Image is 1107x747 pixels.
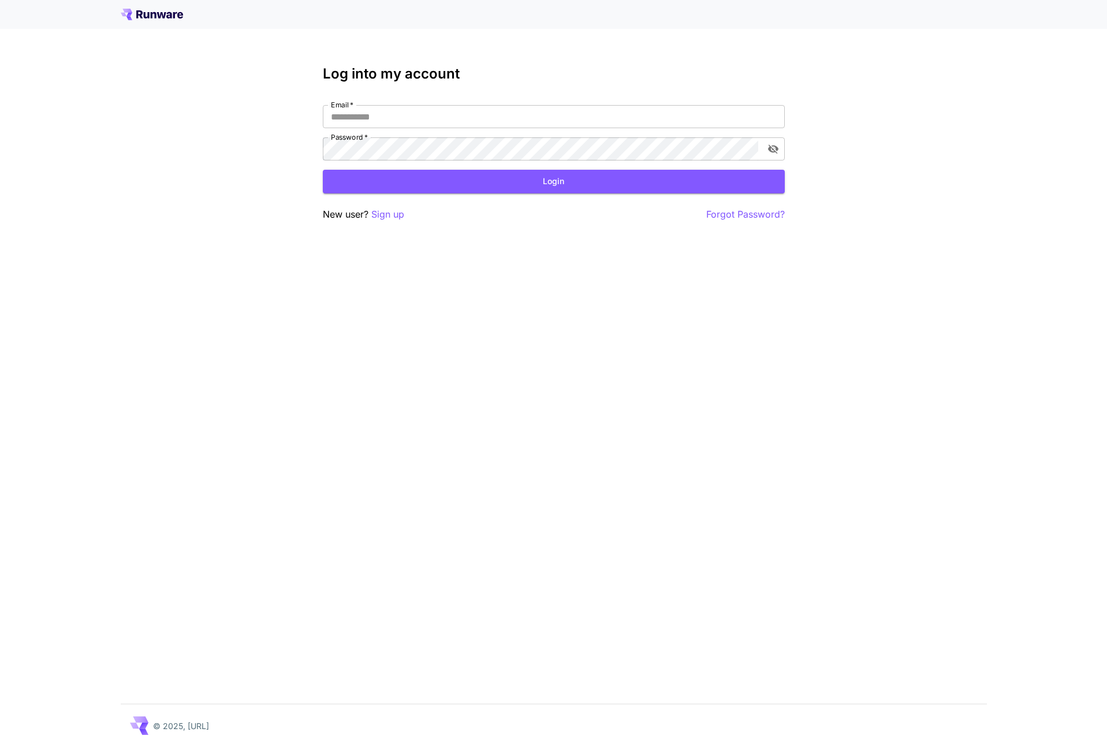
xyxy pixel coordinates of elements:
[371,207,404,222] button: Sign up
[331,132,368,142] label: Password
[331,100,353,110] label: Email
[763,139,784,159] button: toggle password visibility
[323,170,785,193] button: Login
[706,207,785,222] button: Forgot Password?
[323,207,404,222] p: New user?
[323,66,785,82] h3: Log into my account
[153,720,209,732] p: © 2025, [URL]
